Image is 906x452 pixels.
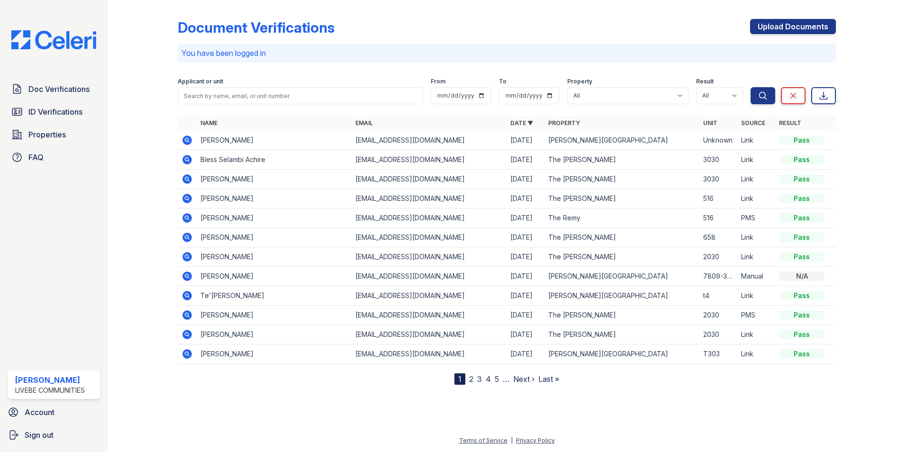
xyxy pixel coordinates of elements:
[507,131,544,150] td: [DATE]
[779,310,824,320] div: Pass
[431,78,445,85] label: From
[507,189,544,208] td: [DATE]
[355,119,373,127] a: Email
[737,228,775,247] td: Link
[567,78,592,85] label: Property
[699,170,737,189] td: 3030
[197,247,352,267] td: [PERSON_NAME]
[507,344,544,364] td: [DATE]
[703,119,717,127] a: Unit
[178,87,423,104] input: Search by name, email, or unit number
[4,425,104,444] a: Sign out
[197,325,352,344] td: [PERSON_NAME]
[507,306,544,325] td: [DATE]
[15,386,85,395] div: LiveBe Communities
[699,131,737,150] td: Unknown
[15,374,85,386] div: [PERSON_NAME]
[737,344,775,364] td: Link
[352,286,507,306] td: [EMAIL_ADDRESS][DOMAIN_NAME]
[477,374,482,384] a: 3
[352,170,507,189] td: [EMAIL_ADDRESS][DOMAIN_NAME]
[544,247,699,267] td: The [PERSON_NAME]
[197,170,352,189] td: [PERSON_NAME]
[178,19,335,36] div: Document Verifications
[197,267,352,286] td: [PERSON_NAME]
[538,374,559,384] a: Last »
[352,267,507,286] td: [EMAIL_ADDRESS][DOMAIN_NAME]
[197,131,352,150] td: [PERSON_NAME]
[28,83,90,95] span: Doc Verifications
[197,306,352,325] td: [PERSON_NAME]
[737,247,775,267] td: Link
[737,306,775,325] td: PMS
[469,374,473,384] a: 2
[699,344,737,364] td: T303
[544,325,699,344] td: The [PERSON_NAME]
[699,247,737,267] td: 2030
[197,208,352,228] td: [PERSON_NAME]
[8,80,100,99] a: Doc Verifications
[352,150,507,170] td: [EMAIL_ADDRESS][DOMAIN_NAME]
[516,437,555,444] a: Privacy Policy
[352,306,507,325] td: [EMAIL_ADDRESS][DOMAIN_NAME]
[544,286,699,306] td: [PERSON_NAME][GEOGRAPHIC_DATA]
[25,429,54,441] span: Sign out
[197,228,352,247] td: [PERSON_NAME]
[8,125,100,144] a: Properties
[779,136,824,145] div: Pass
[513,374,535,384] a: Next ›
[486,374,491,384] a: 4
[544,267,699,286] td: [PERSON_NAME][GEOGRAPHIC_DATA]
[352,325,507,344] td: [EMAIL_ADDRESS][DOMAIN_NAME]
[544,208,699,228] td: The Remy
[507,170,544,189] td: [DATE]
[737,150,775,170] td: Link
[178,78,223,85] label: Applicant or unit
[507,150,544,170] td: [DATE]
[548,119,580,127] a: Property
[544,344,699,364] td: [PERSON_NAME][GEOGRAPHIC_DATA]
[779,119,801,127] a: Result
[544,170,699,189] td: The [PERSON_NAME]
[507,208,544,228] td: [DATE]
[459,437,507,444] a: Terms of Service
[866,414,897,443] iframe: chat widget
[779,349,824,359] div: Pass
[495,374,499,384] a: 5
[544,189,699,208] td: The [PERSON_NAME]
[28,129,66,140] span: Properties
[197,286,352,306] td: Te'[PERSON_NAME]
[499,78,507,85] label: To
[507,267,544,286] td: [DATE]
[779,291,824,300] div: Pass
[699,267,737,286] td: 7809-303
[511,437,513,444] div: |
[737,286,775,306] td: Link
[699,189,737,208] td: 516
[4,403,104,422] a: Account
[197,344,352,364] td: [PERSON_NAME]
[779,213,824,223] div: Pass
[699,228,737,247] td: 658
[737,208,775,228] td: PMS
[28,152,44,163] span: FAQ
[8,102,100,121] a: ID Verifications
[699,150,737,170] td: 3030
[544,228,699,247] td: The [PERSON_NAME]
[699,286,737,306] td: t4
[737,267,775,286] td: Manual
[352,131,507,150] td: [EMAIL_ADDRESS][DOMAIN_NAME]
[544,306,699,325] td: The [PERSON_NAME]
[737,325,775,344] td: Link
[507,247,544,267] td: [DATE]
[544,150,699,170] td: The [PERSON_NAME]
[181,47,832,59] p: You have been logged in
[352,247,507,267] td: [EMAIL_ADDRESS][DOMAIN_NAME]
[737,131,775,150] td: Link
[510,119,533,127] a: Date ▼
[779,194,824,203] div: Pass
[200,119,217,127] a: Name
[507,325,544,344] td: [DATE]
[503,373,509,385] span: …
